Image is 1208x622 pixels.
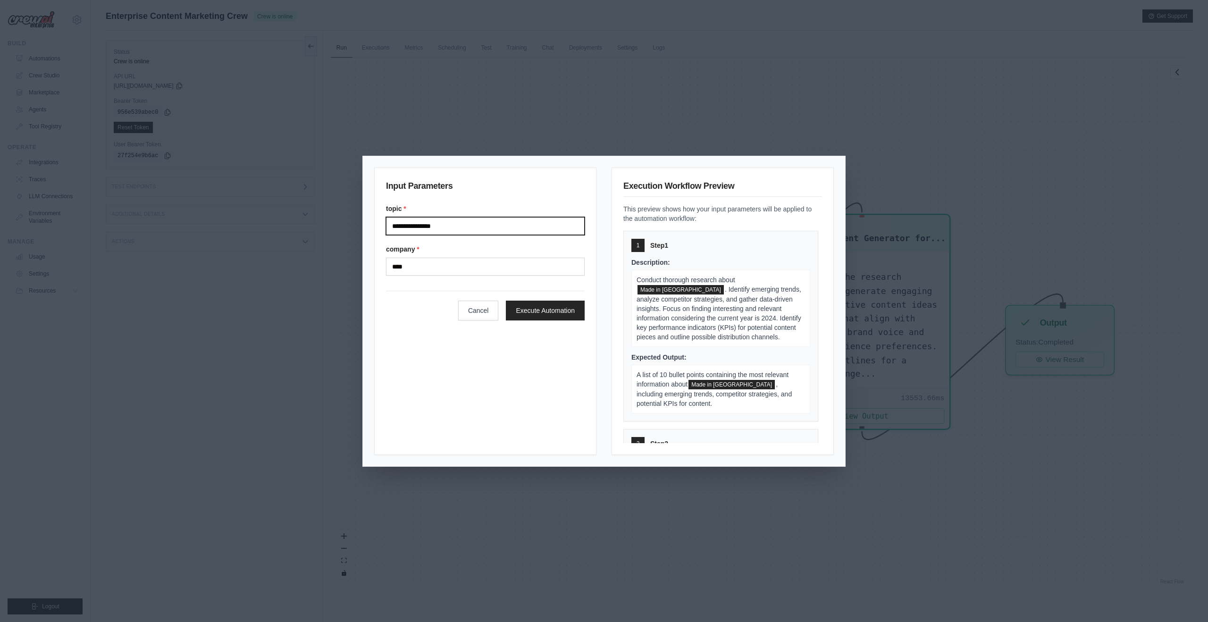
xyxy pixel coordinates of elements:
p: This preview shows how your input parameters will be applied to the automation workflow: [623,204,822,223]
span: Step 2 [650,439,668,448]
h3: Execution Workflow Preview [623,179,822,197]
span: 2 [637,440,640,447]
span: , including emerging trends, competitor strategies, and potential KPIs for content. [637,380,792,407]
button: Cancel [458,301,499,320]
span: A list of 10 bullet points containing the most relevant information about [637,371,789,388]
span: 1 [637,242,640,249]
button: Execute Automation [506,301,585,320]
span: Step 1 [650,241,668,250]
h3: Input Parameters [386,179,585,196]
span: . Identify emerging trends, analyze competitor strategies, and gather data-driven insights. Focus... [637,286,801,341]
label: topic [386,204,585,213]
span: Expected Output: [631,353,687,361]
span: Conduct thorough research about [637,276,735,284]
span: topic [638,285,724,294]
span: topic [688,380,775,389]
span: Description: [631,259,670,266]
label: company [386,244,585,254]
